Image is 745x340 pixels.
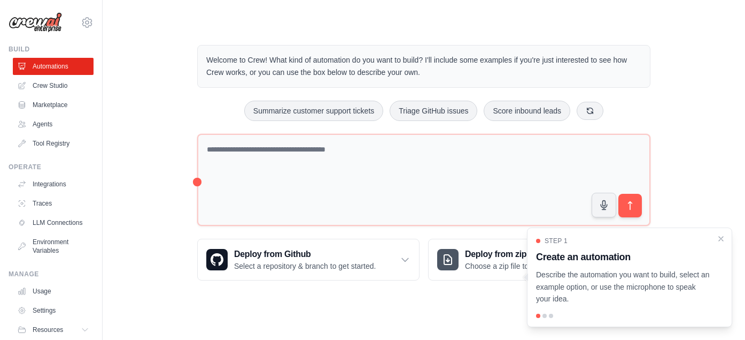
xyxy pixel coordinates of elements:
[13,214,94,231] a: LLM Connections
[13,135,94,152] a: Tool Registry
[13,321,94,338] button: Resources
[13,77,94,94] a: Crew Studio
[13,176,94,193] a: Integrations
[390,101,477,121] button: Triage GitHub issues
[33,326,63,334] span: Resources
[465,248,555,261] h3: Deploy from zip file
[717,235,725,243] button: Close walkthrough
[9,270,94,278] div: Manage
[13,195,94,212] a: Traces
[13,283,94,300] a: Usage
[13,116,94,133] a: Agents
[9,163,94,171] div: Operate
[9,12,62,33] img: Logo
[484,101,570,121] button: Score inbound leads
[13,302,94,319] a: Settings
[536,269,710,305] p: Describe the automation you want to build, select an example option, or use the microphone to spe...
[234,248,376,261] h3: Deploy from Github
[9,45,94,54] div: Build
[13,58,94,75] a: Automations
[13,233,94,259] a: Environment Variables
[244,101,383,121] button: Summarize customer support tickets
[536,250,710,265] h3: Create an automation
[234,261,376,271] p: Select a repository & branch to get started.
[206,54,641,79] p: Welcome to Crew! What kind of automation do you want to build? I'll include some examples if you'...
[13,96,94,114] a: Marketplace
[465,261,555,271] p: Choose a zip file to upload.
[545,237,568,245] span: Step 1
